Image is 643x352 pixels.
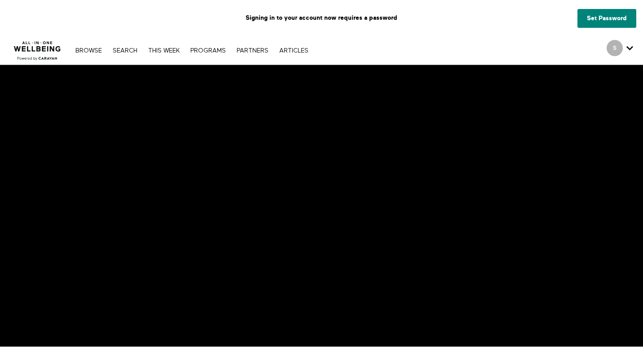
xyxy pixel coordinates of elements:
[577,9,636,28] a: Set Password
[275,48,313,54] a: ARTICLES
[144,48,184,54] a: THIS WEEK
[232,48,273,54] a: PARTNERS
[71,48,106,54] a: Browse
[600,36,640,65] div: Secondary
[7,7,636,29] p: Signing in to your account now requires a password
[108,48,142,54] a: Search
[71,46,313,55] nav: Primary
[10,35,65,62] img: CARAVAN
[186,48,230,54] a: PROGRAMS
